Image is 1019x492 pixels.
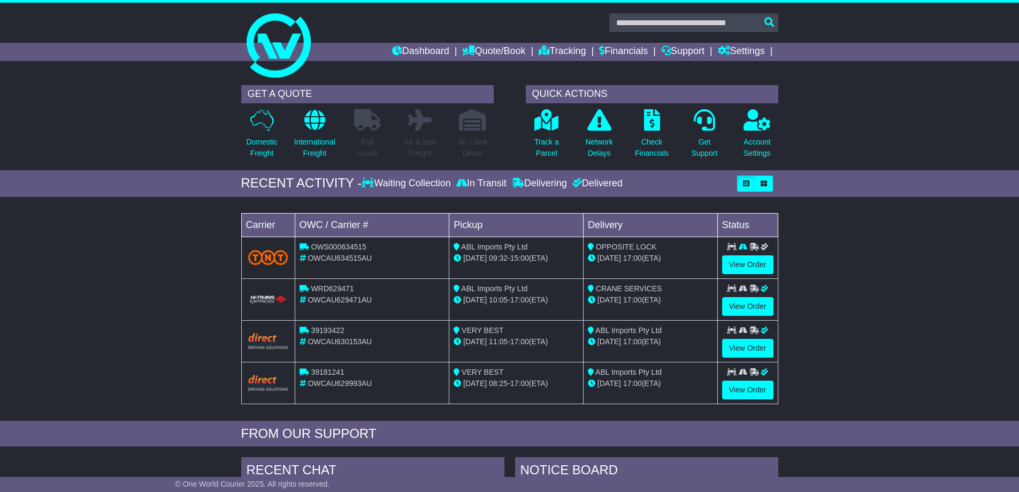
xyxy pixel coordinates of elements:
[392,43,449,61] a: Dashboard
[635,137,669,159] p: Check Financials
[634,109,669,165] a: CheckFinancials
[175,480,330,488] span: © One World Courier 2025. All rights reserved.
[449,213,584,237] td: Pickup
[311,284,354,293] span: WRD629471
[454,378,579,389] div: - (ETA)
[241,176,362,191] div: RECENT ACTIVITY -
[588,336,713,347] div: (ETA)
[248,295,288,305] img: HiTrans.png
[311,243,366,251] span: OWS000634515
[599,43,648,61] a: Financials
[585,109,613,165] a: NetworkDelays
[588,253,713,264] div: (ETA)
[588,294,713,306] div: (ETA)
[691,109,718,165] a: GetSupport
[597,296,621,304] span: [DATE]
[454,253,579,264] div: - (ETA)
[463,254,487,262] span: [DATE]
[597,379,621,388] span: [DATE]
[489,254,508,262] span: 09:32
[509,178,570,190] div: Delivering
[248,333,288,349] img: Direct.png
[718,43,765,61] a: Settings
[461,243,527,251] span: ABL Imports Pty Ltd
[588,378,713,389] div: (ETA)
[596,243,657,251] span: OPPOSITE LOCK
[248,375,288,391] img: Direct.png
[404,137,436,159] p: Air & Sea Freight
[595,368,662,376] span: ABL Imports Pty Ltd
[623,296,642,304] span: 17:00
[583,213,717,237] td: Delivery
[623,379,642,388] span: 17:00
[241,426,778,442] div: FROM OUR SUPPORT
[246,137,277,159] p: Domestic Freight
[489,337,508,346] span: 11:05
[534,109,560,165] a: Track aParcel
[463,296,487,304] span: [DATE]
[623,337,642,346] span: 17:00
[463,379,487,388] span: [DATE]
[462,368,503,376] span: VERY BEST
[454,178,509,190] div: In Transit
[661,43,704,61] a: Support
[458,137,487,159] p: Air / Sea Depot
[722,297,773,316] a: View Order
[294,137,335,159] p: International Freight
[311,326,344,335] span: 39193422
[489,296,508,304] span: 10:05
[623,254,642,262] span: 17:00
[308,337,372,346] span: OWCAU630153AU
[294,109,336,165] a: InternationalFreight
[362,178,453,190] div: Waiting Collection
[510,337,529,346] span: 17:00
[691,137,717,159] p: Get Support
[722,255,773,274] a: View Order
[311,368,344,376] span: 39181241
[722,339,773,358] a: View Order
[515,457,778,486] div: NOTICE BOARD
[595,326,662,335] span: ABL Imports Pty Ltd
[463,337,487,346] span: [DATE]
[585,137,612,159] p: Network Delays
[462,43,525,61] a: Quote/Book
[722,381,773,399] a: View Order
[308,379,372,388] span: OWCAU629993AU
[510,296,529,304] span: 17:00
[526,85,778,103] div: QUICK ACTIONS
[743,109,771,165] a: AccountSettings
[539,43,586,61] a: Tracking
[241,213,295,237] td: Carrier
[248,250,288,264] img: TNT_Domestic.png
[744,137,771,159] p: Account Settings
[461,284,527,293] span: ABL Imports Pty Ltd
[489,379,508,388] span: 08:25
[597,254,621,262] span: [DATE]
[295,213,449,237] td: OWC / Carrier #
[570,178,623,190] div: Delivered
[534,137,559,159] p: Track a Parcel
[241,85,494,103] div: GET A QUOTE
[510,379,529,388] span: 17:00
[462,326,503,335] span: VERY BEST
[597,337,621,346] span: [DATE]
[241,457,504,486] div: RECENT CHAT
[308,254,372,262] span: OWCAU634515AU
[717,213,778,237] td: Status
[308,296,372,304] span: OWCAU629471AU
[354,137,381,159] p: Full Loads
[596,284,662,293] span: CRANE SERVICES
[510,254,529,262] span: 15:00
[454,294,579,306] div: - (ETA)
[246,109,278,165] a: DomesticFreight
[454,336,579,347] div: - (ETA)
